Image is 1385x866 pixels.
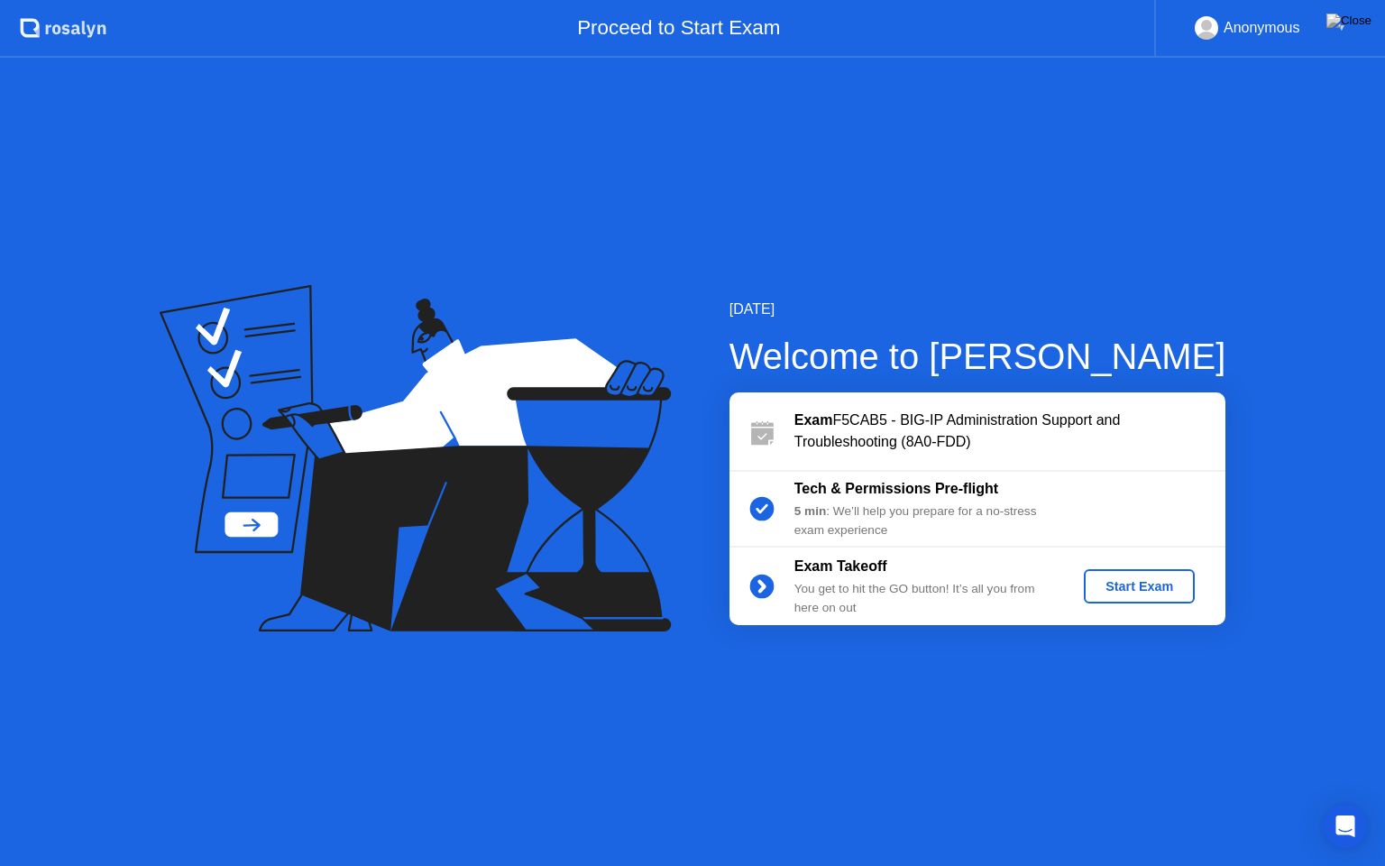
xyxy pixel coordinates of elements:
b: Exam Takeoff [794,558,887,574]
div: F5CAB5 - BIG-IP Administration Support and Troubleshooting (8A0-FDD) [794,410,1225,453]
b: 5 min [794,504,827,518]
img: Close [1326,14,1371,28]
div: : We’ll help you prepare for a no-stress exam experience [794,502,1054,539]
div: Open Intercom Messenger [1324,805,1367,848]
b: Exam [794,412,833,428]
div: Anonymous [1224,16,1300,40]
b: Tech & Permissions Pre-flight [794,481,998,496]
div: [DATE] [729,299,1226,320]
div: Start Exam [1091,579,1188,594]
div: You get to hit the GO button! It’s all you from here on out [794,580,1054,617]
div: Welcome to [PERSON_NAME] [729,329,1226,383]
button: Start Exam [1084,569,1195,603]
